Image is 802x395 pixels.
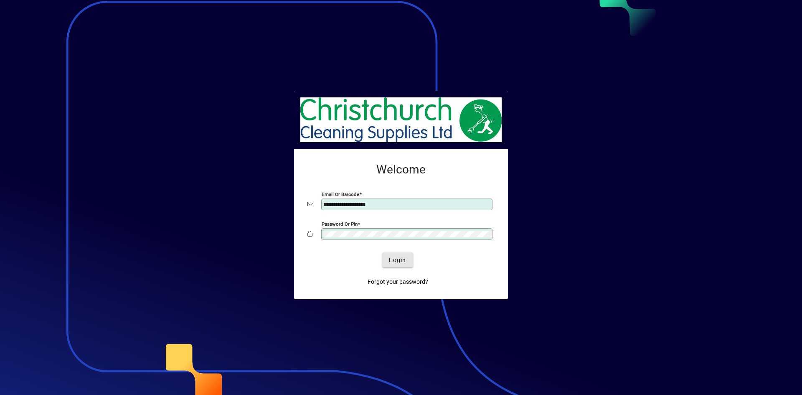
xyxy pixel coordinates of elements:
[382,252,413,268] button: Login
[368,278,428,286] span: Forgot your password?
[389,256,406,265] span: Login
[364,274,431,289] a: Forgot your password?
[322,221,358,227] mat-label: Password or Pin
[307,163,495,177] h2: Welcome
[322,191,359,197] mat-label: Email or Barcode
